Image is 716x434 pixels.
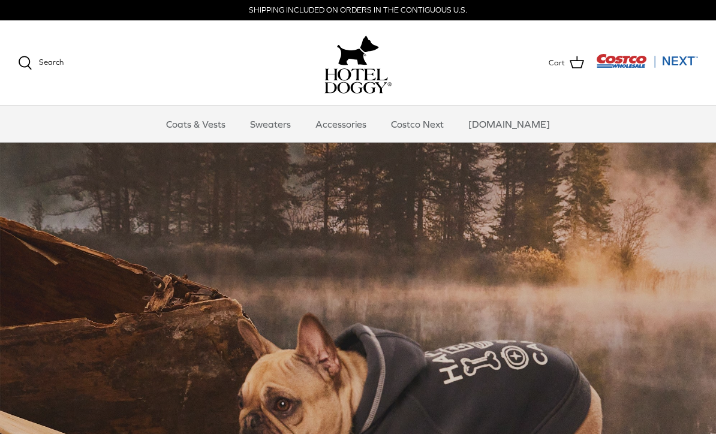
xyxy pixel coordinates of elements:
img: hoteldoggycom [324,68,392,94]
img: hoteldoggy.com [337,32,379,68]
a: Search [18,56,64,70]
a: Visit Costco Next [596,61,698,70]
span: Cart [549,57,565,70]
span: Search [39,58,64,67]
a: hoteldoggy.com hoteldoggycom [324,32,392,94]
a: Costco Next [380,106,455,142]
a: [DOMAIN_NAME] [458,106,561,142]
a: Sweaters [239,106,302,142]
a: Coats & Vests [155,106,236,142]
img: Costco Next [596,53,698,68]
a: Accessories [305,106,377,142]
a: Cart [549,55,584,71]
